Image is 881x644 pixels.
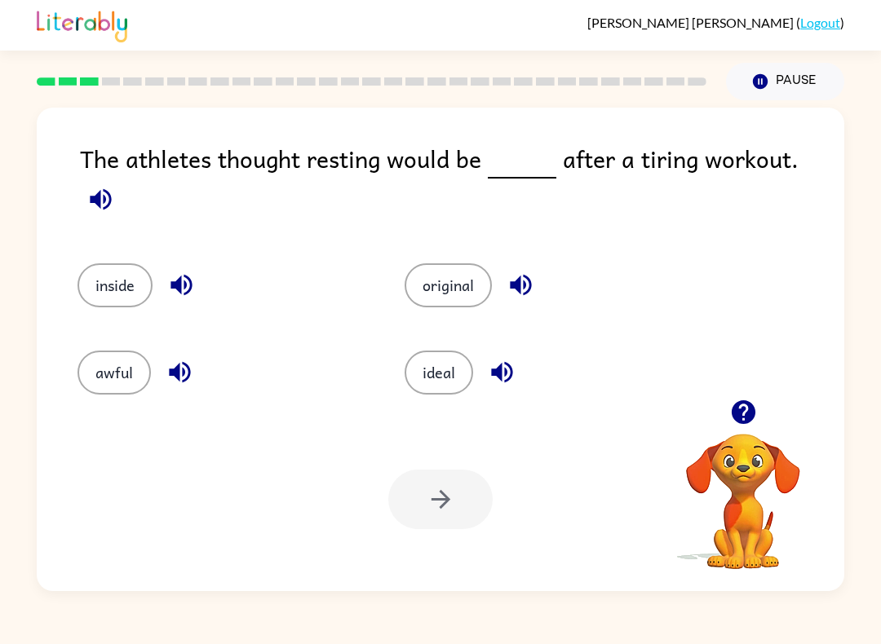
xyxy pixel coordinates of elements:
[37,7,127,42] img: Literably
[405,263,492,307] button: original
[77,351,151,395] button: awful
[80,140,844,231] div: The athletes thought resting would be after a tiring workout.
[77,263,153,307] button: inside
[405,351,473,395] button: ideal
[662,408,825,571] video: Your browser must support playing .mp4 files to use Literably. Please try using another browser.
[587,15,844,30] div: ( )
[587,15,796,30] span: [PERSON_NAME] [PERSON_NAME]
[800,15,840,30] a: Logout
[726,63,844,100] button: Pause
